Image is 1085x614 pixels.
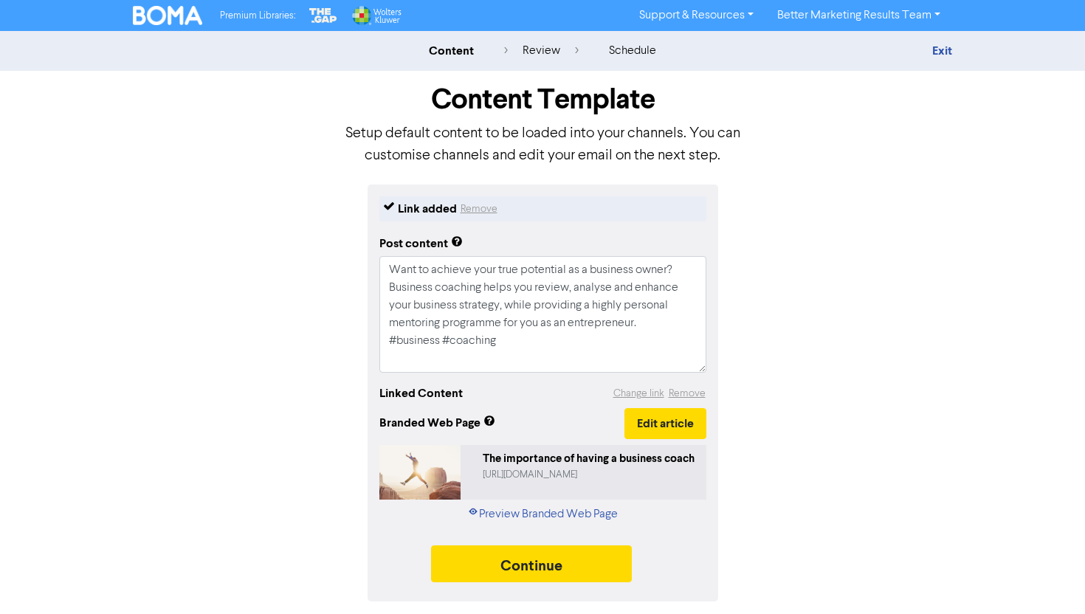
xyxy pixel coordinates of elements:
button: Edit article [624,408,706,439]
div: Post content [379,235,463,252]
a: Better Marketing Results Team [765,4,952,27]
p: Setup default content to be loaded into your channels. You can customise channels and edit your e... [343,123,742,167]
img: Wolters Kluwer [351,6,401,25]
button: Remove [668,385,706,402]
button: Change link [613,385,665,402]
div: review [504,42,579,60]
img: BOMA Logo [133,6,202,25]
img: The Gap [307,6,340,25]
div: Link added [398,200,457,218]
iframe: Chat Widget [1011,543,1085,614]
div: content [429,42,474,60]
div: The importance of having a business coach [483,451,700,468]
a: Exit [932,44,952,58]
span: Branded Web Page [379,414,624,432]
button: Continue [431,545,632,582]
button: Remove [460,200,498,218]
a: Support & Resources [627,4,765,27]
div: https://public2.bomamarketing.com/cp/5oXpEjd62Ijv7ASXwDqRKh?sa=pE2Af4kM1Fw [483,468,700,482]
img: 5oXpEjd62Ijv7ASXwDqRKh-doran-erickson-gdAuwo-qj5k-unsplash.jpg [379,445,461,500]
div: schedule [609,42,656,60]
span: Premium Libraries: [220,11,295,21]
div: Linked Content [379,384,463,402]
textarea: Want to achieve your true potential as a business owner? Business coaching helps you review, anal... [379,256,706,373]
a: The importance of having a business coach[URL][DOMAIN_NAME] [379,445,706,500]
h1: Content Template [343,83,742,117]
a: Preview Branded Web Page [467,506,618,523]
